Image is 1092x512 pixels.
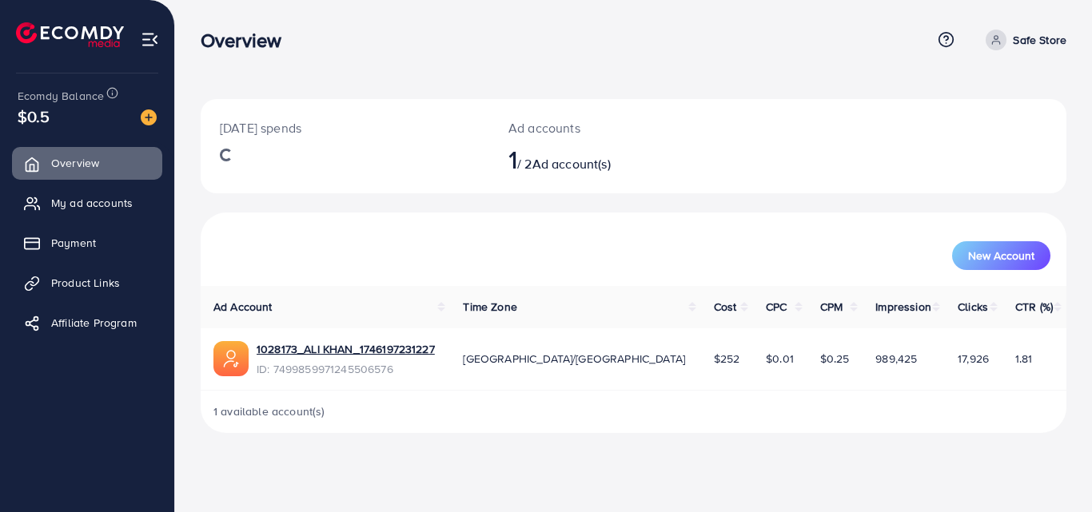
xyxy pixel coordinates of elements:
[1015,299,1053,315] span: CTR (%)
[141,30,159,49] img: menu
[714,351,740,367] span: $252
[201,29,294,52] h3: Overview
[257,341,435,357] a: 1028173_ALI KHAN_1746197231227
[51,235,96,251] span: Payment
[51,275,120,291] span: Product Links
[463,299,516,315] span: Time Zone
[508,144,687,174] h2: / 2
[18,105,50,128] span: $0.5
[12,307,162,339] a: Affiliate Program
[220,118,470,137] p: [DATE] spends
[51,195,133,211] span: My ad accounts
[766,351,794,367] span: $0.01
[16,22,124,47] img: logo
[12,147,162,179] a: Overview
[875,299,931,315] span: Impression
[952,241,1050,270] button: New Account
[820,351,850,367] span: $0.25
[979,30,1066,50] a: Safe Store
[12,227,162,259] a: Payment
[968,250,1034,261] span: New Account
[213,403,325,419] span: 1 available account(s)
[213,341,249,376] img: ic-ads-acc.e4c84228.svg
[463,351,685,367] span: [GEOGRAPHIC_DATA]/[GEOGRAPHIC_DATA]
[508,141,517,177] span: 1
[257,361,435,377] span: ID: 7499859971245506576
[51,155,99,171] span: Overview
[1013,30,1066,50] p: Safe Store
[18,88,104,104] span: Ecomdy Balance
[51,315,137,331] span: Affiliate Program
[532,155,611,173] span: Ad account(s)
[12,267,162,299] a: Product Links
[766,299,787,315] span: CPC
[958,299,988,315] span: Clicks
[213,299,273,315] span: Ad Account
[141,109,157,125] img: image
[12,187,162,219] a: My ad accounts
[875,351,917,367] span: 989,425
[714,299,737,315] span: Cost
[1015,351,1033,367] span: 1.81
[820,299,843,315] span: CPM
[508,118,687,137] p: Ad accounts
[958,351,989,367] span: 17,926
